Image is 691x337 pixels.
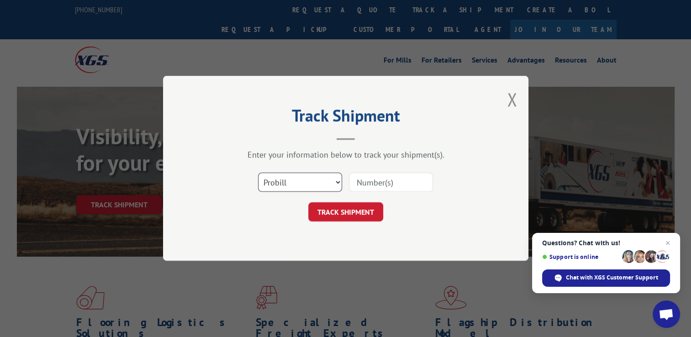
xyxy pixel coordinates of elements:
[209,109,483,126] h2: Track Shipment
[662,237,673,248] span: Close chat
[507,87,517,111] button: Close modal
[209,150,483,160] div: Enter your information below to track your shipment(s).
[308,203,383,222] button: TRACK SHIPMENT
[542,239,670,247] span: Questions? Chat with us!
[542,253,619,260] span: Support is online
[349,173,433,192] input: Number(s)
[542,269,670,287] div: Chat with XGS Customer Support
[653,300,680,328] div: Open chat
[566,274,658,282] span: Chat with XGS Customer Support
